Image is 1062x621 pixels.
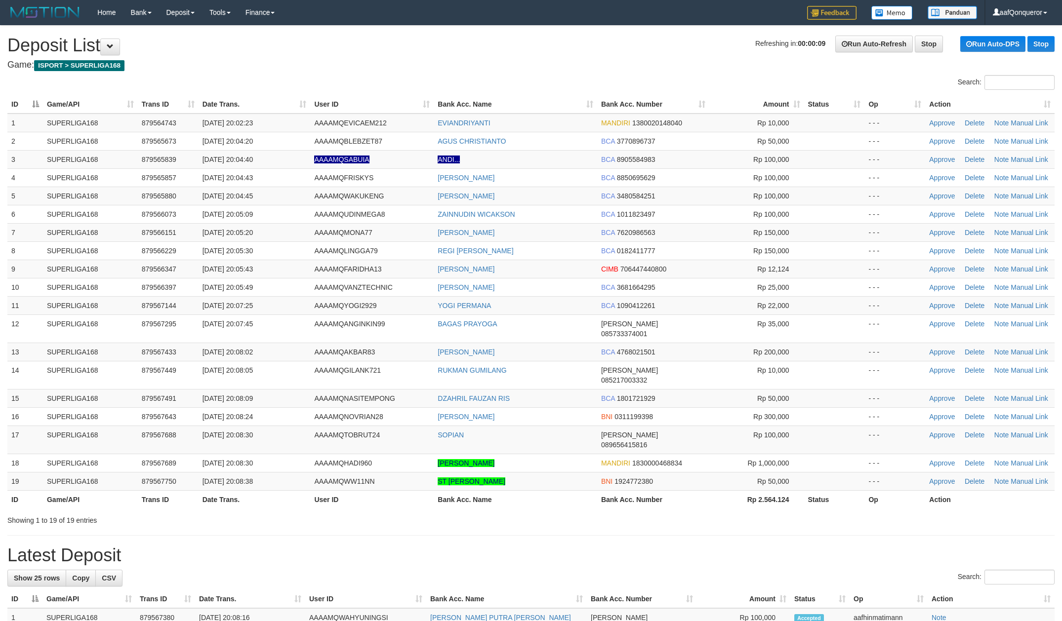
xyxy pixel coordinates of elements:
[7,454,43,472] td: 18
[1011,210,1048,218] a: Manual Link
[310,95,434,114] th: User ID: activate to sort column ascending
[314,137,382,145] span: AAAAMQBLEBZET87
[314,394,395,402] span: AAAAMQNASITEMPONG
[1011,283,1048,291] a: Manual Link
[929,348,955,356] a: Approve
[438,320,497,328] a: BAGAS PRAYOGA
[928,590,1055,608] th: Action: activate to sort column ascending
[617,155,655,163] span: Copy 8905584983 to clipboard
[994,394,1009,402] a: Note
[864,132,925,150] td: - - -
[753,192,789,200] span: Rp 100,000
[587,590,697,608] th: Bank Acc. Number: activate to sort column ascending
[958,570,1055,584] label: Search:
[929,155,955,163] a: Approve
[7,389,43,407] td: 15
[994,265,1009,273] a: Note
[601,155,615,163] span: BCA
[617,137,655,145] span: Copy 3770896737 to clipboard
[798,39,825,47] strong: 00:00:09
[864,187,925,205] td: - - -
[438,413,494,421] a: [PERSON_NAME]
[438,174,494,182] a: [PERSON_NAME]
[960,36,1025,52] a: Run Auto-DPS
[965,348,984,356] a: Delete
[203,283,253,291] span: [DATE] 20:05:49
[617,247,655,255] span: Copy 0182411777 to clipboard
[864,454,925,472] td: - - -
[438,229,494,236] a: [PERSON_NAME]
[142,192,176,200] span: 879565880
[142,119,176,127] span: 879564743
[1011,174,1048,182] a: Manual Link
[314,302,376,310] span: AAAAMQYOGI2929
[43,223,138,241] td: SUPERLIGA168
[43,454,138,472] td: SUPERLIGA168
[601,441,647,449] span: Copy 089656415816 to clipboard
[929,192,955,200] a: Approve
[314,366,381,374] span: AAAAMQGILANK721
[7,36,1055,55] h1: Deposit List
[925,95,1055,114] th: Action: activate to sort column ascending
[965,192,984,200] a: Delete
[864,150,925,168] td: - - -
[601,210,615,218] span: BCA
[601,348,615,356] span: BCA
[314,413,383,421] span: AAAAMQNOVRIAN28
[709,95,804,114] th: Amount: activate to sort column ascending
[7,187,43,205] td: 5
[757,265,789,273] span: Rp 12,124
[102,574,116,582] span: CSV
[965,229,984,236] a: Delete
[617,302,655,310] span: Copy 1090412261 to clipboard
[438,119,490,127] a: EVIANDRIYANTI
[864,296,925,314] td: - - -
[753,348,789,356] span: Rp 200,000
[434,95,597,114] th: Bank Acc. Name: activate to sort column ascending
[314,247,377,255] span: AAAAMQLINGGA79
[438,477,505,485] a: ST [PERSON_NAME]
[601,431,658,439] span: [PERSON_NAME]
[7,150,43,168] td: 3
[929,137,955,145] a: Approve
[138,95,199,114] th: Trans ID: activate to sort column ascending
[136,590,195,608] th: Trans ID: activate to sort column ascending
[929,210,955,218] a: Approve
[864,223,925,241] td: - - -
[43,361,138,389] td: SUPERLIGA168
[601,229,615,236] span: BCA
[203,394,253,402] span: [DATE] 20:08:09
[965,119,984,127] a: Delete
[203,137,253,145] span: [DATE] 20:04:20
[142,413,176,421] span: 879567643
[438,155,460,163] a: ANDI...
[438,302,491,310] a: YOGI PERMANA
[757,394,789,402] span: Rp 50,000
[929,265,955,273] a: Approve
[438,192,494,200] a: [PERSON_NAME]
[757,137,789,145] span: Rp 50,000
[43,132,138,150] td: SUPERLIGA168
[864,278,925,296] td: - - -
[7,5,82,20] img: MOTION_logo.png
[1027,36,1055,52] a: Stop
[929,320,955,328] a: Approve
[929,229,955,236] a: Approve
[142,283,176,291] span: 879566397
[1011,229,1048,236] a: Manual Link
[601,247,615,255] span: BCA
[203,348,253,356] span: [DATE] 20:08:02
[601,283,615,291] span: BCA
[203,119,253,127] span: [DATE] 20:02:23
[864,407,925,426] td: - - -
[994,283,1009,291] a: Note
[95,570,123,586] a: CSV
[1011,394,1048,402] a: Manual Link
[965,431,984,439] a: Delete
[142,265,176,273] span: 879566347
[614,413,653,421] span: Copy 0311199398 to clipboard
[994,229,1009,236] a: Note
[864,343,925,361] td: - - -
[601,394,615,402] span: BCA
[965,174,984,182] a: Delete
